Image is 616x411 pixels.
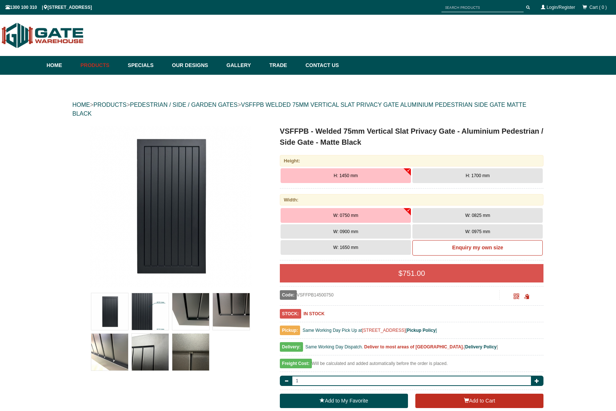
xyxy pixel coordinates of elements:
input: SEARCH PRODUCTS [441,3,524,12]
span: Delivery: [280,342,303,352]
button: W: 0750 mm [281,208,411,223]
span: 1300 100 310 | [STREET_ADDRESS] [6,5,92,10]
div: $ [280,264,544,282]
span: H: 1700 mm [466,173,490,178]
div: Height: [280,155,544,166]
span: W: 0975 mm [465,229,490,234]
span: Freight Cost: [280,359,312,368]
a: HOME [73,102,90,108]
a: Gallery [223,56,265,75]
img: VSFFPB - Welded 75mm Vertical Slat Privacy Gate - Aluminium Pedestrian / Side Gate - Matte Black ... [89,126,251,288]
h1: VSFFPB - Welded 75mm Vertical Slat Privacy Gate - Aluminium Pedestrian / Side Gate - Matte Black [280,126,544,148]
button: W: 0900 mm [281,224,411,239]
button: H: 1450 mm [281,168,411,183]
div: Will be calculated and added automatically before the order is placed. [280,359,544,372]
a: Click to enlarge and scan to share. [514,295,519,300]
button: H: 1700 mm [412,168,543,183]
button: W: 0975 mm [412,224,543,239]
div: [ ] [280,342,544,355]
a: Contact Us [302,56,339,75]
span: W: 0900 mm [333,229,358,234]
a: Our Designs [168,56,223,75]
img: VSFFPB - Welded 75mm Vertical Slat Privacy Gate - Aluminium Pedestrian / Side Gate - Matte Black [132,334,169,370]
a: PEDESTRIAN / SIDE / GARDEN GATES [130,102,237,108]
img: VSFFPB - Welded 75mm Vertical Slat Privacy Gate - Aluminium Pedestrian / Side Gate - Matte Black [132,293,169,330]
b: Deliver to most areas of [GEOGRAPHIC_DATA]. [364,344,464,349]
img: VSFFPB - Welded 75mm Vertical Slat Privacy Gate - Aluminium Pedestrian / Side Gate - Matte Black [172,293,209,330]
a: Home [47,56,77,75]
a: Delivery Policy [465,344,496,349]
button: Add to Cart [415,394,543,408]
span: Pickup: [280,326,300,335]
a: Trade [265,56,302,75]
img: VSFFPB - Welded 75mm Vertical Slat Privacy Gate - Aluminium Pedestrian / Side Gate - Matte Black [172,334,209,370]
div: > > > [73,93,544,126]
span: W: 0750 mm [333,213,358,218]
span: Same Working Day Pick Up at [ ] [303,328,437,333]
span: H: 1450 mm [334,173,358,178]
a: PRODUCTS [94,102,127,108]
a: VSFFPB WELDED 75MM VERTICAL SLAT PRIVACY GATE ALUMINIUM PEDESTRIAN SIDE GATE MATTE BLACK [73,102,527,117]
div: Width: [280,194,544,205]
a: Login/Register [547,5,575,10]
span: Cart ( 0 ) [589,5,607,10]
button: W: 0825 mm [412,208,543,223]
span: Click to copy the URL [524,294,529,299]
b: IN STOCK [303,311,324,316]
span: 751.00 [402,269,425,277]
span: Same Working Day Dispatch. [305,344,363,349]
a: Products [77,56,124,75]
b: Enquiry my own size [452,245,503,250]
button: W: 1650 mm [281,240,411,255]
span: Code: [280,290,297,300]
a: VSFFPB - Welded 75mm Vertical Slat Privacy Gate - Aluminium Pedestrian / Side Gate - Matte Black ... [73,126,268,288]
a: Pickup Policy [407,328,436,333]
span: W: 1650 mm [333,245,358,250]
img: VSFFPB - Welded 75mm Vertical Slat Privacy Gate - Aluminium Pedestrian / Side Gate - Matte Black [213,293,250,330]
span: STOCK: [280,309,301,319]
div: VSFFPB14500750 [280,290,500,300]
img: VSFFPB - Welded 75mm Vertical Slat Privacy Gate - Aluminium Pedestrian / Side Gate - Matte Black [91,334,128,370]
a: [STREET_ADDRESS] [362,328,406,333]
span: W: 0825 mm [465,213,490,218]
a: Add to My Favorite [280,394,408,408]
a: Enquiry my own size [412,240,543,256]
img: VSFFPB - Welded 75mm Vertical Slat Privacy Gate - Aluminium Pedestrian / Side Gate - Matte Black [91,293,128,330]
a: Specials [124,56,168,75]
